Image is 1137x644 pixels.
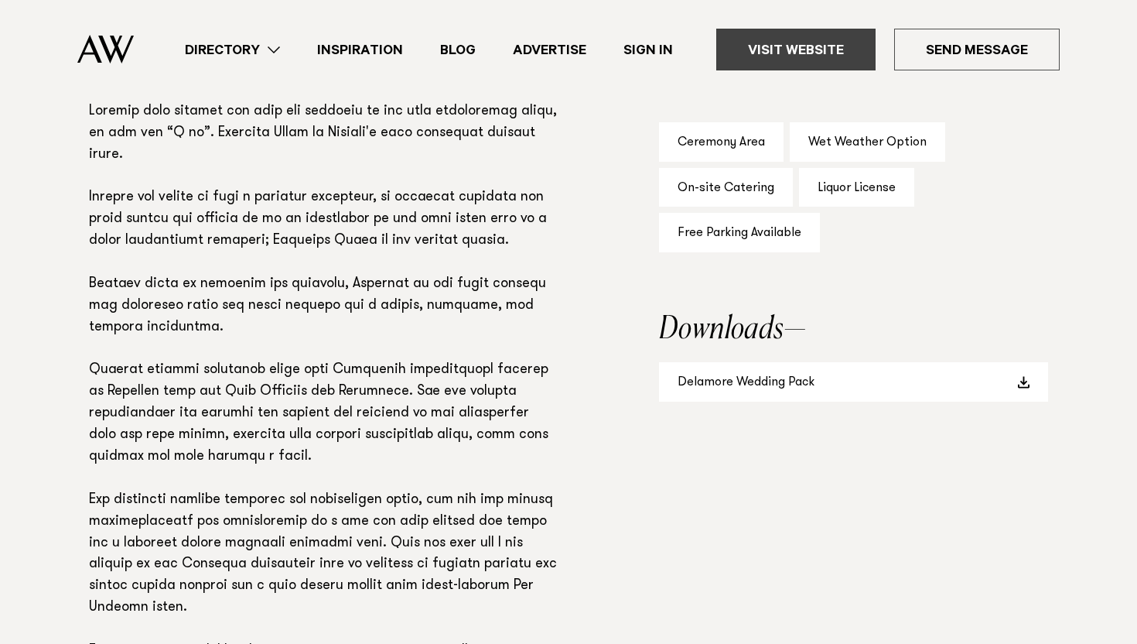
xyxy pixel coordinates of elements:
[894,29,1060,70] a: Send Message
[659,168,793,207] div: On-site Catering
[790,122,945,162] div: Wet Weather Option
[77,35,134,63] img: Auckland Weddings Logo
[799,168,914,207] div: Liquor License
[299,39,422,60] a: Inspiration
[494,39,605,60] a: Advertise
[659,314,1048,345] h2: Downloads
[659,122,784,162] div: Ceremony Area
[716,29,876,70] a: Visit Website
[659,213,820,252] div: Free Parking Available
[659,362,1048,402] a: Delamore Wedding Pack
[605,39,691,60] a: Sign In
[166,39,299,60] a: Directory
[422,39,494,60] a: Blog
